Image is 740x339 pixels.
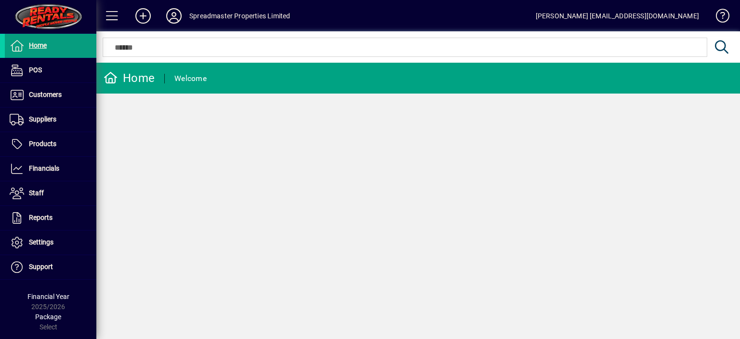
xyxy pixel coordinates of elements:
a: Staff [5,181,96,205]
a: Suppliers [5,108,96,132]
span: Staff [29,189,44,197]
span: POS [29,66,42,74]
span: Support [29,263,53,271]
a: Customers [5,83,96,107]
div: [PERSON_NAME] [EMAIL_ADDRESS][DOMAIN_NAME] [536,8,699,24]
span: Settings [29,238,53,246]
div: Spreadmaster Properties Limited [189,8,290,24]
div: Welcome [174,71,207,86]
span: Customers [29,91,62,98]
span: Products [29,140,56,148]
button: Profile [159,7,189,25]
div: Home [104,70,155,86]
a: Products [5,132,96,156]
span: Suppliers [29,115,56,123]
span: Home [29,41,47,49]
a: POS [5,58,96,82]
button: Add [128,7,159,25]
a: Knowledge Base [709,2,728,33]
a: Financials [5,157,96,181]
span: Package [35,313,61,321]
a: Reports [5,206,96,230]
span: Financial Year [27,293,69,300]
span: Financials [29,164,59,172]
span: Reports [29,214,53,221]
a: Support [5,255,96,279]
a: Settings [5,231,96,255]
